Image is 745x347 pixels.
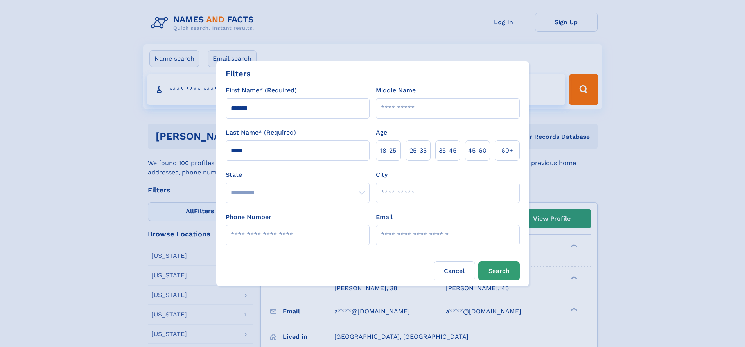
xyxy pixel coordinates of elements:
label: Cancel [434,261,475,280]
span: 18‑25 [380,146,396,155]
label: Middle Name [376,86,416,95]
label: Last Name* (Required) [226,128,296,137]
label: City [376,170,388,180]
label: Age [376,128,387,137]
label: First Name* (Required) [226,86,297,95]
div: Filters [226,68,251,79]
span: 25‑35 [409,146,427,155]
span: 60+ [501,146,513,155]
label: Email [376,212,393,222]
label: Phone Number [226,212,271,222]
label: State [226,170,370,180]
button: Search [478,261,520,280]
span: 35‑45 [439,146,456,155]
span: 45‑60 [468,146,486,155]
